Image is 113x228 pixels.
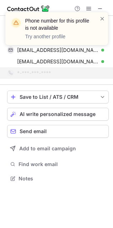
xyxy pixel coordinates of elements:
[20,111,96,117] span: AI write personalized message
[19,146,76,151] span: Add to email campaign
[10,17,22,29] img: warning
[7,174,109,184] button: Notes
[7,4,50,13] img: ContactOut v5.3.10
[25,33,91,40] p: Try another profile
[19,175,106,182] span: Notes
[7,108,109,121] button: AI write personalized message
[19,161,106,168] span: Find work email
[7,159,109,169] button: Find work email
[7,91,109,103] button: save-profile-one-click
[20,128,47,134] span: Send email
[17,58,99,65] span: [EMAIL_ADDRESS][DOMAIN_NAME]
[7,125,109,138] button: Send email
[25,17,91,31] header: Phone number for this profile is not available
[20,94,96,100] div: Save to List / ATS / CRM
[7,142,109,155] button: Add to email campaign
